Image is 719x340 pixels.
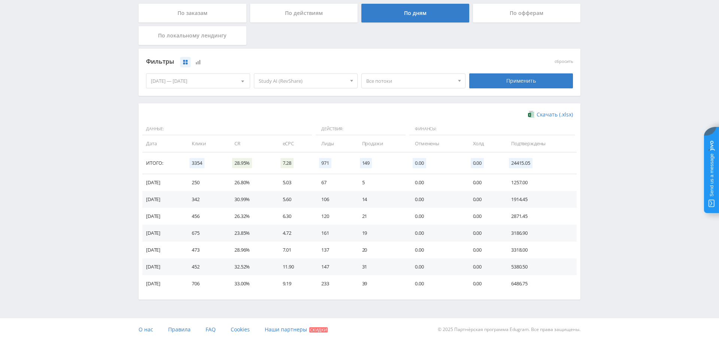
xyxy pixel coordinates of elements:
[265,326,307,333] span: Наши партнеры
[275,275,314,292] td: 9.19
[142,174,184,191] td: [DATE]
[227,258,275,275] td: 32.52%
[250,4,358,22] div: По действиям
[142,208,184,225] td: [DATE]
[142,152,184,174] td: Итого:
[309,327,328,333] span: Скидки
[528,111,573,118] a: Скачать (.xlsx)
[275,191,314,208] td: 5.60
[314,191,354,208] td: 106
[355,135,407,152] td: Продажи
[142,275,184,292] td: [DATE]
[465,191,504,208] td: 0.00
[314,208,354,225] td: 120
[509,158,533,168] span: 24415.05
[504,275,577,292] td: 6486.75
[528,110,534,118] img: xlsx
[227,275,275,292] td: 33.00%
[168,326,191,333] span: Правила
[184,258,227,275] td: 452
[504,258,577,275] td: 5380.50
[355,174,407,191] td: 5
[275,208,314,225] td: 6.30
[142,135,184,152] td: Дата
[314,135,354,152] td: Лиды
[206,326,216,333] span: FAQ
[319,158,331,168] span: 971
[275,174,314,191] td: 5.03
[413,158,426,168] span: 0.00
[471,158,484,168] span: 0.00
[407,174,465,191] td: 0.00
[465,174,504,191] td: 0.00
[184,225,227,242] td: 675
[473,4,581,22] div: По офферам
[275,135,314,152] td: eCPC
[227,225,275,242] td: 23.85%
[232,158,252,168] span: 28.95%
[407,242,465,258] td: 0.00
[184,242,227,258] td: 473
[142,225,184,242] td: [DATE]
[407,191,465,208] td: 0.00
[280,158,294,168] span: 7.28
[465,258,504,275] td: 0.00
[465,275,504,292] td: 0.00
[355,242,407,258] td: 20
[314,275,354,292] td: 233
[142,123,312,136] span: Данные:
[142,242,184,258] td: [DATE]
[139,26,246,45] div: По локальному лендингу
[504,242,577,258] td: 3318.00
[142,191,184,208] td: [DATE]
[409,123,575,136] span: Финансы:
[227,191,275,208] td: 30.99%
[146,74,250,88] div: [DATE] — [DATE]
[275,258,314,275] td: 11.90
[184,135,227,152] td: Клики
[184,174,227,191] td: 250
[465,135,504,152] td: Холд
[139,4,246,22] div: По заказам
[504,191,577,208] td: 1914.45
[355,258,407,275] td: 31
[146,56,465,67] div: Фильтры
[537,112,573,118] span: Скачать (.xlsx)
[504,174,577,191] td: 1257.00
[259,74,346,88] span: Study AI (RevShare)
[504,135,577,152] td: Подтверждены
[189,158,204,168] span: 3354
[407,208,465,225] td: 0.00
[275,242,314,258] td: 7.01
[355,275,407,292] td: 39
[184,275,227,292] td: 706
[314,174,354,191] td: 67
[465,208,504,225] td: 0.00
[469,73,573,88] div: Применить
[465,225,504,242] td: 0.00
[314,258,354,275] td: 147
[227,135,275,152] td: CR
[316,123,406,136] span: Действия:
[504,208,577,225] td: 2871.45
[360,158,372,168] span: 149
[275,225,314,242] td: 4.72
[504,225,577,242] td: 3186.90
[407,258,465,275] td: 0.00
[361,4,469,22] div: По дням
[355,208,407,225] td: 21
[366,74,454,88] span: Все потоки
[314,225,354,242] td: 161
[465,242,504,258] td: 0.00
[231,326,250,333] span: Cookies
[555,59,573,64] button: сбросить
[407,135,465,152] td: Отменены
[227,174,275,191] td: 26.80%
[355,225,407,242] td: 19
[407,225,465,242] td: 0.00
[227,242,275,258] td: 28.96%
[184,208,227,225] td: 456
[314,242,354,258] td: 137
[184,191,227,208] td: 342
[227,208,275,225] td: 26.32%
